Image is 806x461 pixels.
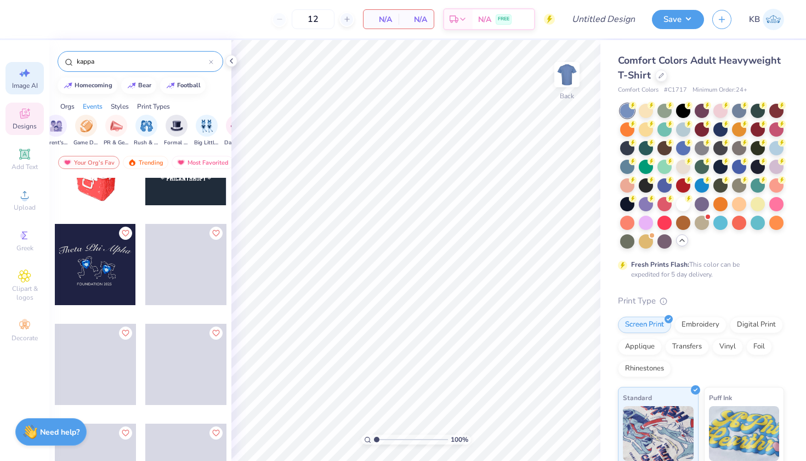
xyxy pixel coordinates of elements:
[209,327,223,340] button: Like
[40,427,80,437] strong: Need help?
[5,284,44,302] span: Clipart & logos
[560,91,574,101] div: Back
[12,162,38,171] span: Add Text
[58,77,117,94] button: homecoming
[160,77,206,94] button: football
[123,156,168,169] div: Trending
[370,14,392,25] span: N/A
[171,120,183,132] img: Formal & Semi Image
[119,227,132,240] button: Like
[134,115,159,147] button: filter button
[618,54,781,82] span: Comfort Colors Adult Heavyweight T-Shirt
[618,339,662,355] div: Applique
[556,64,578,86] img: Back
[43,115,69,147] div: filter for Parent's Weekend
[58,156,120,169] div: Your Org's Fav
[14,203,36,212] span: Upload
[64,82,72,89] img: trend_line.gif
[478,14,491,25] span: N/A
[712,339,743,355] div: Vinyl
[60,102,75,111] div: Orgs
[137,102,170,111] div: Print Types
[709,392,732,403] span: Puff Ink
[405,14,427,25] span: N/A
[110,120,123,132] img: PR & General Image
[194,115,219,147] div: filter for Big Little Reveal
[618,295,784,307] div: Print Type
[119,327,132,340] button: Like
[749,13,760,26] span: KB
[134,139,159,147] span: Rush & Bid
[618,317,671,333] div: Screen Print
[209,227,223,240] button: Like
[63,159,72,166] img: most_fav.gif
[172,156,234,169] div: Most Favorited
[746,339,772,355] div: Foil
[104,115,129,147] div: filter for PR & General
[623,392,652,403] span: Standard
[13,122,37,131] span: Designs
[693,86,747,95] span: Minimum Order: 24 +
[111,102,129,111] div: Styles
[224,115,249,147] div: filter for Date Parties & Socials
[194,139,219,147] span: Big Little Reveal
[763,9,784,30] img: Kate Burton
[80,120,93,132] img: Game Day Image
[73,139,99,147] span: Game Day
[12,334,38,342] span: Decorate
[83,102,103,111] div: Events
[730,317,783,333] div: Digital Print
[194,115,219,147] button: filter button
[618,361,671,377] div: Rhinestones
[12,81,38,90] span: Image AI
[104,115,129,147] button: filter button
[121,77,156,94] button: bear
[177,159,185,166] img: most_fav.gif
[631,260,689,269] strong: Fresh Prints Flash:
[76,56,209,67] input: Try "Alpha"
[618,86,659,95] span: Comfort Colors
[201,120,213,132] img: Big Little Reveal Image
[104,139,129,147] span: PR & General
[166,82,175,89] img: trend_line.gif
[177,82,201,88] div: football
[164,115,189,147] div: filter for Formal & Semi
[631,260,766,279] div: This color can be expedited for 5 day delivery.
[43,115,69,147] button: filter button
[652,10,704,29] button: Save
[664,86,687,95] span: # C1717
[138,82,151,88] div: bear
[127,82,136,89] img: trend_line.gif
[73,115,99,147] div: filter for Game Day
[134,115,159,147] div: filter for Rush & Bid
[709,406,780,461] img: Puff Ink
[623,406,694,461] img: Standard
[749,9,784,30] a: KB
[140,120,153,132] img: Rush & Bid Image
[231,120,243,132] img: Date Parties & Socials Image
[224,115,249,147] button: filter button
[16,244,33,252] span: Greek
[665,339,709,355] div: Transfers
[43,139,69,147] span: Parent's Weekend
[50,120,63,132] img: Parent's Weekend Image
[119,426,132,440] button: Like
[451,435,468,445] span: 100 %
[292,9,334,29] input: – –
[563,8,644,30] input: Untitled Design
[224,139,249,147] span: Date Parties & Socials
[75,82,112,88] div: homecoming
[209,426,223,440] button: Like
[128,159,137,166] img: trending.gif
[164,139,189,147] span: Formal & Semi
[73,115,99,147] button: filter button
[498,15,509,23] span: FREE
[674,317,726,333] div: Embroidery
[164,115,189,147] button: filter button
